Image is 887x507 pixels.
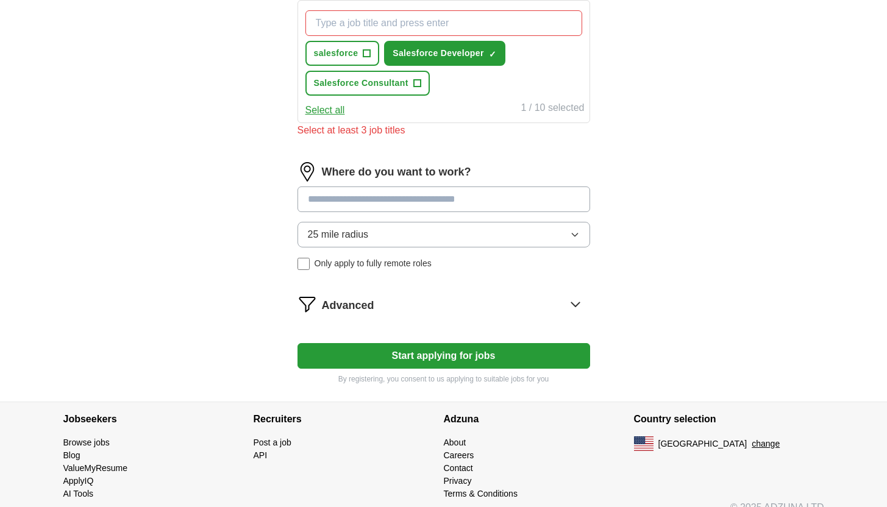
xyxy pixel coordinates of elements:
[297,343,590,369] button: Start applying for jobs
[444,476,472,486] a: Privacy
[752,438,780,450] button: change
[305,103,345,118] button: Select all
[444,489,518,498] a: Terms & Conditions
[305,71,430,96] button: Salesforce Consultant
[297,294,317,314] img: filter
[634,402,824,436] h4: Country selection
[489,49,496,59] span: ✓
[314,77,408,90] span: Salesforce Consultant
[444,450,474,460] a: Careers
[63,450,80,460] a: Blog
[63,489,94,498] a: AI Tools
[297,374,590,385] p: By registering, you consent to us applying to suitable jobs for you
[308,227,369,242] span: 25 mile radius
[322,164,471,180] label: Where do you want to work?
[254,450,268,460] a: API
[254,438,291,447] a: Post a job
[393,47,483,60] span: Salesforce Developer
[305,41,380,66] button: salesforce
[384,41,505,66] button: Salesforce Developer✓
[521,101,584,118] div: 1 / 10 selected
[315,257,432,270] span: Only apply to fully remote roles
[444,463,473,473] a: Contact
[314,47,358,60] span: salesforce
[322,297,374,314] span: Advanced
[297,123,590,138] div: Select at least 3 job titles
[297,162,317,182] img: location.png
[63,463,128,473] a: ValueMyResume
[63,476,94,486] a: ApplyIQ
[658,438,747,450] span: [GEOGRAPHIC_DATA]
[634,436,654,451] img: US flag
[297,258,310,270] input: Only apply to fully remote roles
[297,222,590,247] button: 25 mile radius
[63,438,110,447] a: Browse jobs
[444,438,466,447] a: About
[305,10,582,36] input: Type a job title and press enter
